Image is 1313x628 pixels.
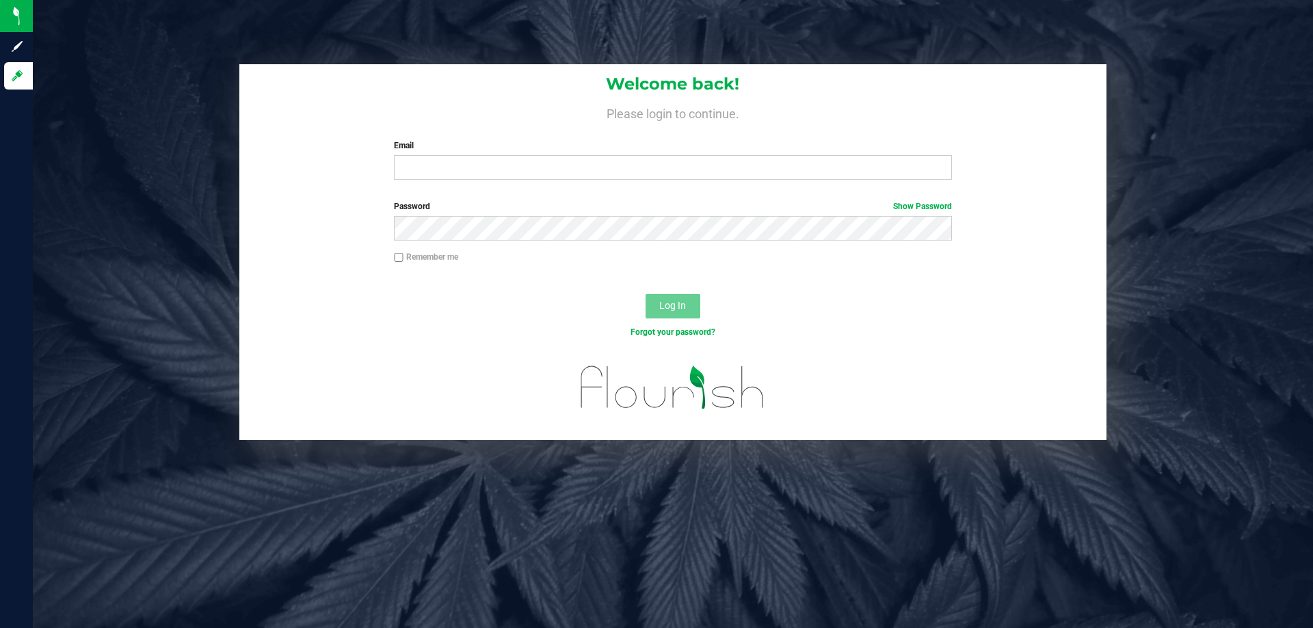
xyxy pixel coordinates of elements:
[631,327,715,337] a: Forgot your password?
[659,300,686,311] span: Log In
[394,202,430,211] span: Password
[394,139,951,152] label: Email
[646,294,700,318] button: Log In
[239,75,1106,93] h1: Welcome back!
[239,104,1106,120] h4: Please login to continue.
[564,353,781,422] img: flourish_logo.svg
[394,251,458,263] label: Remember me
[10,69,24,83] inline-svg: Log in
[394,253,403,262] input: Remember me
[10,40,24,53] inline-svg: Sign up
[893,202,952,211] a: Show Password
